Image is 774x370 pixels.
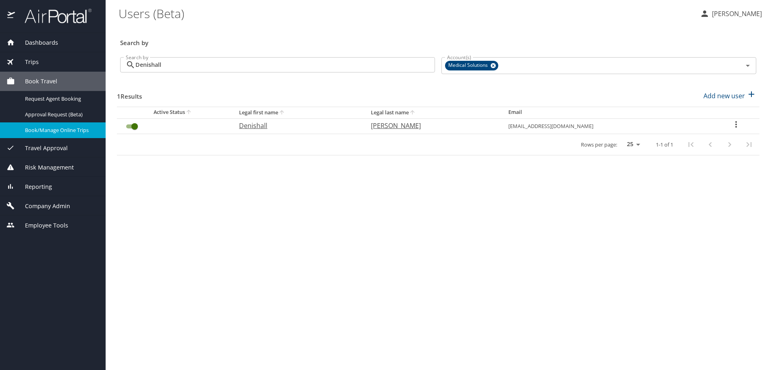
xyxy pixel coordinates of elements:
[502,118,712,134] td: [EMAIL_ADDRESS][DOMAIN_NAME]
[15,38,58,47] span: Dashboards
[25,126,96,134] span: Book/Manage Online Trips
[117,87,142,101] h3: 1 Results
[119,1,693,26] h1: Users (Beta)
[445,61,493,70] span: Medical Solutions
[409,109,417,117] button: sort
[656,142,673,147] p: 1-1 of 1
[371,121,492,130] p: [PERSON_NAME]
[364,107,502,118] th: Legal last name
[239,121,355,130] p: Denishall
[185,109,193,116] button: sort
[15,77,57,86] span: Book Travel
[117,107,759,155] table: User Search Table
[15,58,39,66] span: Trips
[117,107,233,118] th: Active Status
[15,221,68,230] span: Employee Tools
[135,57,435,72] input: Search by name or email
[120,33,756,48] h3: Search by
[620,138,643,151] select: rows per page
[742,60,753,71] button: Open
[16,8,92,24] img: airportal-logo.png
[700,87,759,105] button: Add new user
[502,107,712,118] th: Email
[697,6,765,21] button: [PERSON_NAME]
[445,61,498,70] div: Medical Solutions
[25,95,96,103] span: Request Agent Booking
[15,182,52,191] span: Reporting
[15,144,68,153] span: Travel Approval
[15,163,74,172] span: Risk Management
[233,107,364,118] th: Legal first name
[15,202,70,211] span: Company Admin
[709,9,762,19] p: [PERSON_NAME]
[703,91,745,101] p: Add new user
[278,109,286,117] button: sort
[581,142,617,147] p: Rows per page:
[25,111,96,118] span: Approval Request (Beta)
[7,8,16,24] img: icon-airportal.png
